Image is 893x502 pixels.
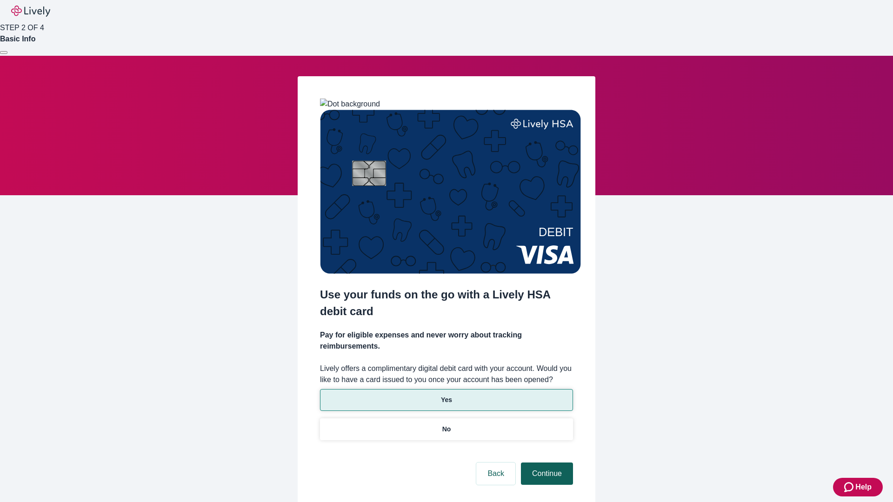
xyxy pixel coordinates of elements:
[521,462,573,485] button: Continue
[442,424,451,434] p: No
[320,330,573,352] h4: Pay for eligible expenses and never worry about tracking reimbursements.
[476,462,515,485] button: Back
[11,6,50,17] img: Lively
[844,482,855,493] svg: Zendesk support icon
[320,418,573,440] button: No
[833,478,883,496] button: Zendesk support iconHelp
[441,395,452,405] p: Yes
[855,482,872,493] span: Help
[320,99,380,110] img: Dot background
[320,110,581,274] img: Debit card
[320,363,573,385] label: Lively offers a complimentary digital debit card with your account. Would you like to have a card...
[320,286,573,320] h2: Use your funds on the go with a Lively HSA debit card
[320,389,573,411] button: Yes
